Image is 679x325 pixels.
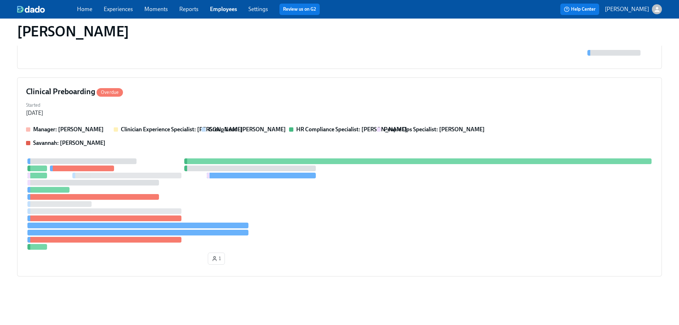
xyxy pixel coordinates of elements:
a: Reports [179,6,199,12]
button: Review us on G2 [279,4,320,15]
span: Overdue [97,90,123,95]
button: [PERSON_NAME] [605,4,662,14]
a: Settings [248,6,268,12]
h1: [PERSON_NAME] [17,23,129,40]
label: Started [26,101,43,109]
img: dado [17,6,45,13]
strong: Savannah: [PERSON_NAME] [33,139,106,146]
strong: HR Compliance Specialist: [PERSON_NAME] [296,126,407,133]
span: 1 [212,255,221,262]
strong: Group Lead: [PERSON_NAME] [209,126,286,133]
strong: People Ops Specialist: [PERSON_NAME] [384,126,485,133]
strong: Clinician Experience Specialist: [PERSON_NAME] [121,126,243,133]
p: [PERSON_NAME] [605,5,649,13]
button: Help Center [560,4,599,15]
span: Help Center [564,6,596,13]
a: dado [17,6,77,13]
strong: Manager: [PERSON_NAME] [33,126,104,133]
a: Employees [210,6,237,12]
h4: Clinical Preboarding [26,86,123,97]
a: Moments [144,6,168,12]
a: Experiences [104,6,133,12]
a: Home [77,6,92,12]
button: 1 [208,253,225,265]
div: [DATE] [26,109,43,117]
a: Review us on G2 [283,6,316,13]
